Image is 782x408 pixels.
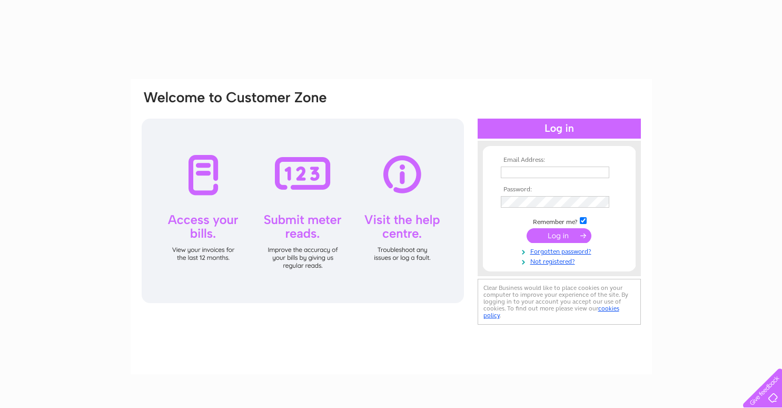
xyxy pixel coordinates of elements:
input: Submit [527,228,591,243]
th: Email Address: [498,157,620,164]
a: Forgotten password? [501,246,620,256]
div: Clear Business would like to place cookies on your computer to improve your experience of the sit... [478,279,641,325]
a: Not registered? [501,256,620,266]
th: Password: [498,186,620,193]
td: Remember me? [498,216,620,226]
a: cookies policy [483,305,619,319]
img: npw-badge-icon-locked.svg [597,198,605,207]
img: npw-badge-icon-locked.svg [597,168,605,177]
